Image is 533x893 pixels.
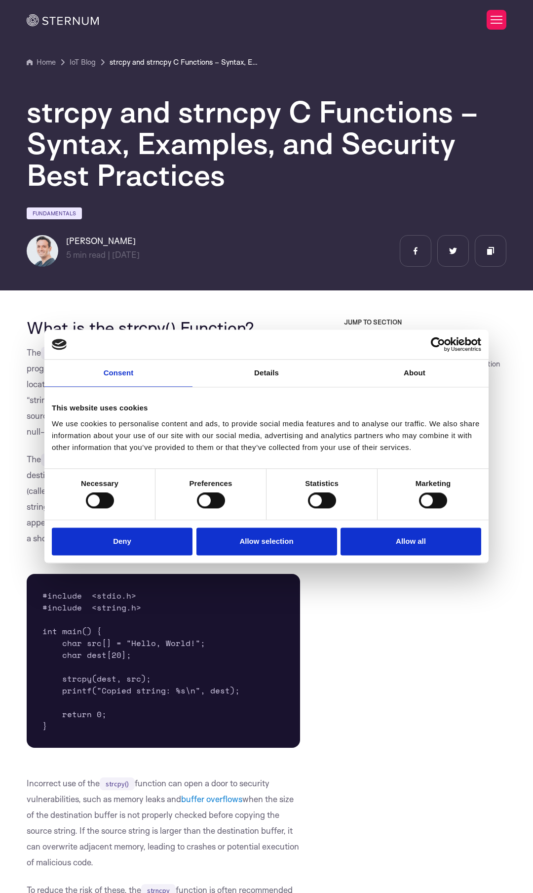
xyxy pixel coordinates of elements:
code: strcpy() [41,453,76,466]
strong: Marketing [416,479,451,487]
a: Fundamentals [27,207,82,219]
a: Home [27,56,56,68]
h3: JUMP TO SECTION [344,318,506,326]
pre: #include <stdio.h> #include <string.h> int main() { char src[] = "Hello, World!"; char dest[20]; ... [27,574,300,748]
a: strcpy and strncpy C Functions – Syntax, Examples, and Security Best Practices [110,56,258,68]
a: Details [192,360,341,387]
code: strcpy() [41,347,76,360]
button: Allow selection [196,528,337,556]
div: We use cookies to personalise content and ads, to provide social media features and to analyse ou... [52,418,481,453]
div: This website uses cookies [52,402,481,414]
code: strcpy() [100,777,135,790]
img: Igal Zeifman [27,235,58,267]
span: [DATE] [112,249,140,260]
h6: [PERSON_NAME] [66,235,140,247]
span: min read | [66,249,110,260]
img: logo [52,339,67,350]
p: The function is a standard library function in the C programming language, designed to copy strin... [27,345,300,440]
a: About [341,360,489,387]
button: Deny [52,528,192,556]
h2: What is the strcpy() Function? [27,318,300,337]
strong: Necessary [81,479,118,487]
a: IoT Blog [70,56,96,68]
h1: strcpy and strncpy C Functions – Syntax, Examples, and Security Best Practices [27,96,506,191]
strong: Preferences [190,479,232,487]
p: The function works by taking two arguments: a pointer to the destination buffer (called ) and a p... [27,451,300,546]
a: Usercentrics Cookiebot - opens in a new window [395,337,481,352]
button: Allow all [341,528,481,556]
a: buffer overflows [181,794,242,804]
p: Incorrect use of the function can open a door to security vulnerabilities, such as memory leaks a... [27,775,300,870]
a: Consent [44,360,192,387]
button: Toggle Menu [487,10,506,30]
span: 5 [66,249,71,260]
strong: Statistics [305,479,339,487]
